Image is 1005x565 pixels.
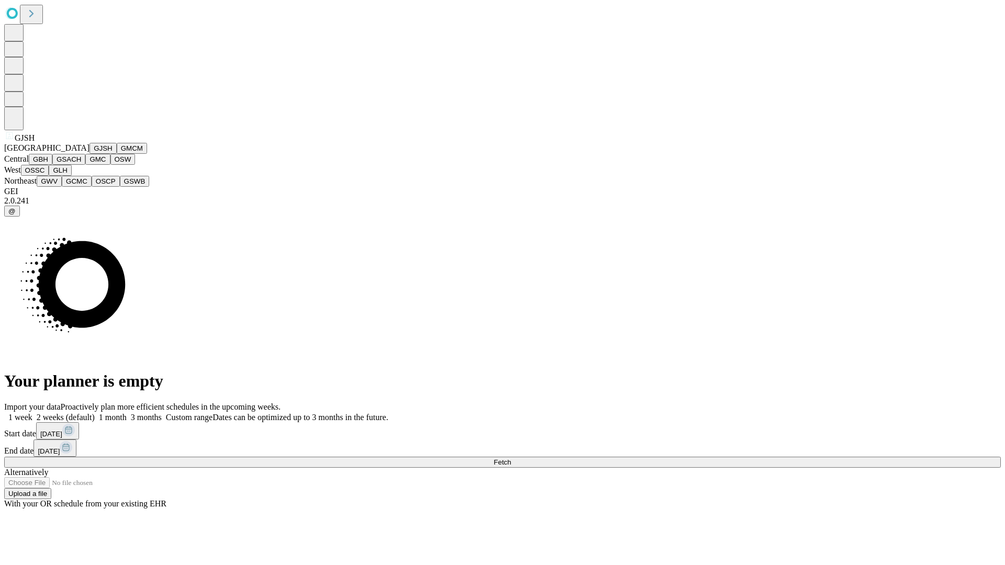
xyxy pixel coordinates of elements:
[117,143,147,154] button: GMCM
[37,413,95,422] span: 2 weeks (default)
[4,488,51,499] button: Upload a file
[4,439,1001,457] div: End date
[62,176,92,187] button: GCMC
[213,413,388,422] span: Dates can be optimized up to 3 months in the future.
[4,468,48,477] span: Alternatively
[494,458,511,466] span: Fetch
[38,447,60,455] span: [DATE]
[15,133,35,142] span: GJSH
[61,402,281,411] span: Proactively plan more efficient schedules in the upcoming weeks.
[90,143,117,154] button: GJSH
[4,143,90,152] span: [GEOGRAPHIC_DATA]
[110,154,136,165] button: OSW
[4,457,1001,468] button: Fetch
[85,154,110,165] button: GMC
[4,371,1001,391] h1: Your planner is empty
[40,430,62,438] span: [DATE]
[49,165,71,176] button: GLH
[4,187,1001,196] div: GEI
[52,154,85,165] button: GSACH
[4,422,1001,439] div: Start date
[166,413,213,422] span: Custom range
[92,176,120,187] button: OSCP
[4,499,166,508] span: With your OR schedule from your existing EHR
[37,176,62,187] button: GWV
[99,413,127,422] span: 1 month
[36,422,79,439] button: [DATE]
[4,165,21,174] span: West
[4,196,1001,206] div: 2.0.241
[4,176,37,185] span: Northeast
[131,413,162,422] span: 3 months
[21,165,49,176] button: OSSC
[120,176,150,187] button: GSWB
[4,154,29,163] span: Central
[8,207,16,215] span: @
[33,439,76,457] button: [DATE]
[4,206,20,217] button: @
[4,402,61,411] span: Import your data
[29,154,52,165] button: GBH
[8,413,32,422] span: 1 week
